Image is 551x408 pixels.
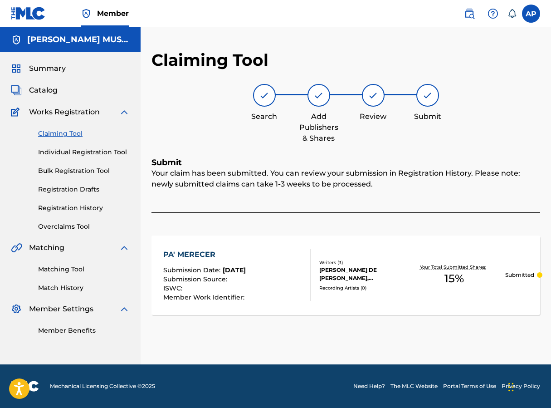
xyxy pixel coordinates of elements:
span: Mechanical Licensing Collective © 2025 [50,382,155,390]
a: Overclaims Tool [38,222,130,231]
p: Submitted [505,271,534,279]
h5: Submit [151,157,540,168]
div: Your claim has been submitted. You can review your submission in Registration History. Please not... [151,168,540,213]
div: Drag [508,374,514,401]
img: step indicator icon for Search [259,90,270,101]
iframe: Resource Center [526,268,551,341]
div: Search [242,111,287,122]
img: Matching [11,242,22,253]
img: Accounts [11,34,22,45]
img: step indicator icon for Review [368,90,379,101]
img: expand [119,304,130,315]
div: Writers ( 3 ) [319,259,403,266]
a: Portal Terms of Use [443,382,496,390]
span: ISWC : [163,284,185,292]
div: User Menu [522,5,540,23]
div: [PERSON_NAME] DE [PERSON_NAME], [PERSON_NAME] [PERSON_NAME] [PERSON_NAME] [319,266,403,282]
img: step indicator icon for Add Publishers & Shares [313,90,324,101]
span: Matching [29,242,64,253]
span: Member [97,8,129,19]
img: Works Registration [11,107,23,118]
img: Summary [11,63,22,74]
a: Member Benefits [38,326,130,335]
a: Claiming Tool [38,129,130,138]
img: logo [11,381,39,392]
a: CatalogCatalog [11,85,58,96]
img: Catalog [11,85,22,96]
div: Add Publishers & Shares [296,111,341,144]
iframe: Chat Widget [506,364,551,408]
img: help [488,8,498,19]
span: Member Work Identifier : [163,293,247,301]
a: Bulk Registration Tool [38,166,130,176]
a: The MLC Website [390,382,438,390]
div: Notifications [507,9,517,18]
div: PA' MERECER [163,249,247,260]
img: Member Settings [11,304,22,315]
a: Need Help? [353,382,385,390]
span: Submission Date : [163,266,223,274]
a: Registration Drafts [38,185,130,194]
a: SummarySummary [11,63,66,74]
img: step indicator icon for Submit [422,90,433,101]
span: Member Settings [29,304,93,315]
img: expand [119,107,130,118]
img: expand [119,242,130,253]
img: Top Rightsholder [81,8,92,19]
div: Recording Artists ( 0 ) [319,285,403,291]
h2: Claiming Tool [151,50,268,70]
img: search [464,8,475,19]
a: Individual Registration Tool [38,147,130,157]
span: Works Registration [29,107,100,118]
p: Your Total Submitted Shares: [420,264,488,270]
a: Privacy Policy [502,382,540,390]
a: Public Search [460,5,478,23]
img: MLC Logo [11,7,46,20]
div: Submit [405,111,450,122]
span: Catalog [29,85,58,96]
span: Submission Source : [163,275,229,283]
div: Help [484,5,502,23]
a: Match History [38,283,130,293]
h5: MAXIMO AGUIRRE MUSIC PUBLISHING, INC. [27,34,130,45]
a: Registration History [38,203,130,213]
div: Review [351,111,396,122]
span: 15 % [444,270,464,287]
span: [DATE] [223,266,246,274]
span: Summary [29,63,66,74]
a: Matching Tool [38,265,130,274]
a: PA' MERECERSubmission Date:[DATE]Submission Source:ISWC:Member Work Identifier:Writers (3)[PERSON... [151,236,540,315]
